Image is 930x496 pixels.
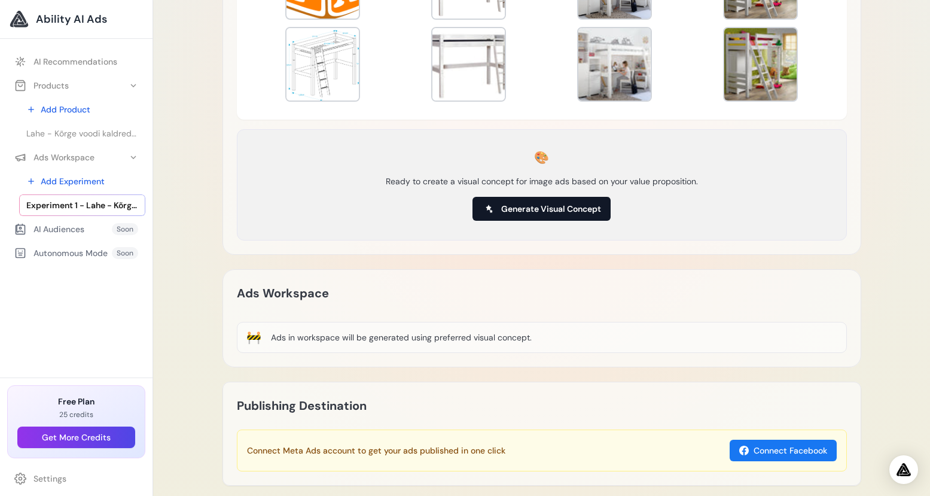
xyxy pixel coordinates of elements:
p: Ready to create a visual concept for image ads based on your value proposition. [386,175,698,187]
div: Autonomous Mode [14,247,108,259]
a: Lahe - Kõrge voodi kaldredeliga - 90x200cm - Valge [19,123,145,144]
span: Generate Visual Concept [501,203,601,215]
p: 25 credits [17,410,135,419]
button: Get More Credits [17,427,135,448]
span: Lahe - Kõrge voodi kaldredeliga - 90x200cm - Valge [26,127,138,139]
div: Ads in workspace will be generated using preferred visual concept. [271,331,532,343]
div: 🎨 [534,149,549,166]
a: AI Recommendations [7,51,145,72]
span: Soon [112,223,138,235]
h3: Free Plan [17,395,135,407]
button: Products [7,75,145,96]
span: Ability AI Ads [36,11,107,28]
h2: Ads Workspace [237,284,329,303]
button: Generate Visual Concept [472,197,611,221]
a: Experiment 1 - Lahe - Kõrge voodi kaldredeliga - 90x200cm - Valge [19,194,145,216]
button: Ads Workspace [7,147,145,168]
h3: Connect Meta Ads account to get your ads published in one click [247,445,505,457]
div: 🚧 [246,329,261,346]
a: Ability AI Ads [10,10,143,29]
a: Add Product [19,99,145,120]
div: Products [14,80,69,92]
a: Add Experiment [19,171,145,192]
h2: Publishing Destination [237,396,367,415]
button: Connect Facebook [730,440,837,461]
div: AI Audiences [14,223,84,235]
span: Experiment 1 - Lahe - Kõrge voodi kaldredeliga - 90x200cm - Valge [26,199,138,211]
div: Ads Workspace [14,151,94,163]
span: Soon [112,247,138,259]
div: Open Intercom Messenger [889,455,918,484]
a: Settings [7,468,145,489]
